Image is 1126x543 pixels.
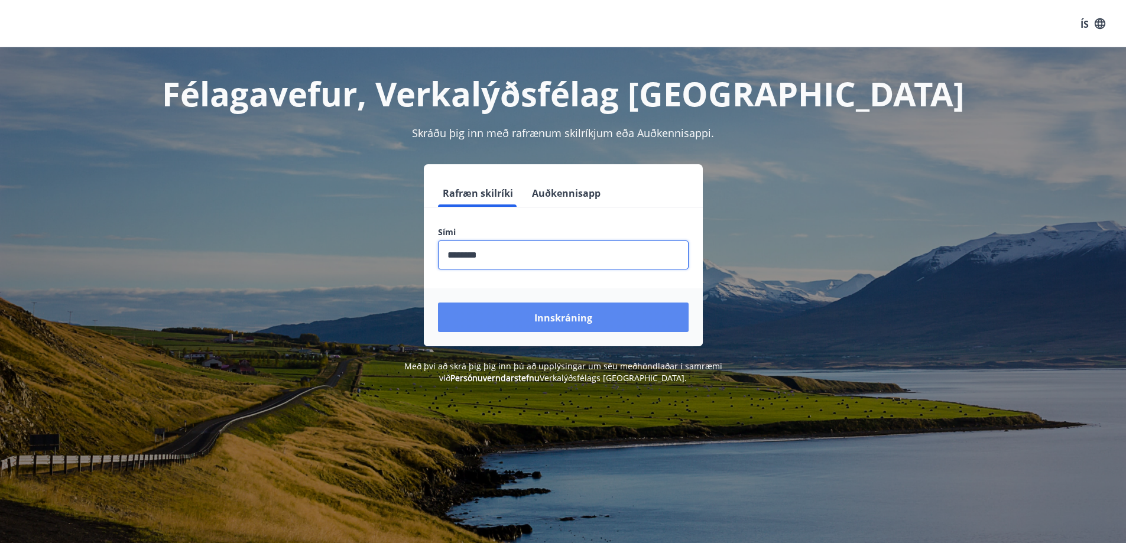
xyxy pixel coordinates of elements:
[412,126,714,140] font: Skráðu þig inn með rafrænum skilríkjum eða Auðkennisappi.
[404,360,722,383] font: Með því að skrá þig þig inn þú að upplýsingar um séu meðhöndlaðar í samræmi við
[438,226,456,238] font: Sími
[443,187,513,200] font: Rafræn skilríki
[1074,12,1112,35] button: ÍS
[534,311,592,324] font: Innskráning
[1080,17,1089,30] font: ÍS
[450,372,540,383] a: Persónuverndarstefnu
[540,372,687,383] font: Verkalýðsfélags [GEOGRAPHIC_DATA].
[162,71,965,116] font: Félagavefur, Verkalýðsfélag [GEOGRAPHIC_DATA]
[532,187,601,200] font: Auðkennisapp
[438,303,689,332] button: Innskráning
